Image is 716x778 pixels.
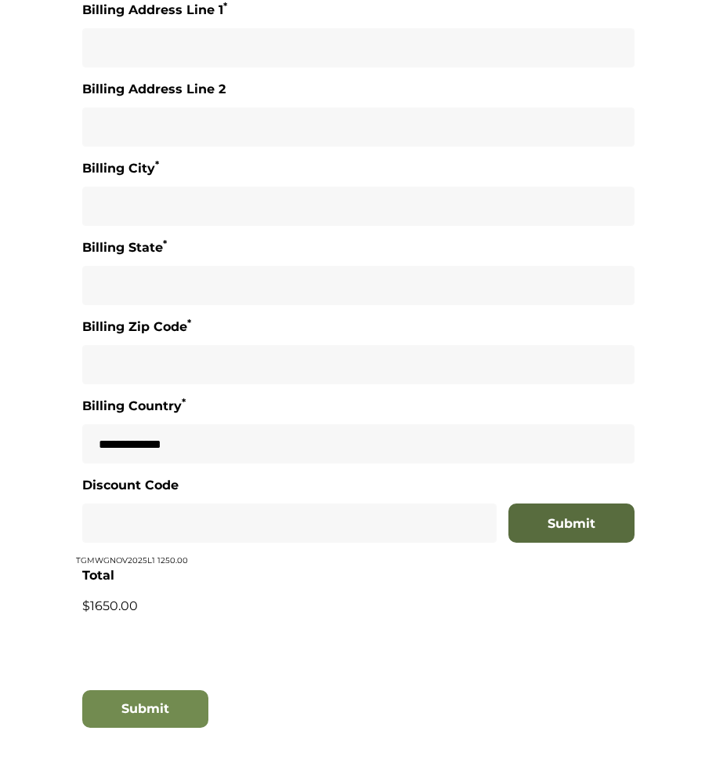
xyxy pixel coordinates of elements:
[82,238,167,258] label: Billing State
[82,627,319,687] iframe: Widget containing checkbox for hCaptcha security challenge
[76,475,640,566] div: TGMWGNOV2025L1 1250.00
[82,690,208,728] button: Submit
[82,158,159,179] label: Billing City
[82,475,179,496] label: Discount Code
[82,79,226,100] label: Billing Address Line 2
[82,597,635,616] p: $1650.00
[82,396,186,416] label: Billing Country
[508,504,635,543] button: Submit
[82,740,635,753] iframe: Secure card payment input frame
[82,568,114,583] strong: Total
[82,317,191,337] label: Billing Zip Code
